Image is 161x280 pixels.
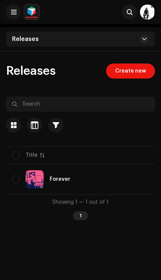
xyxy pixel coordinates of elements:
span: Create new [115,64,146,79]
div: Forever [50,177,70,182]
div: 1 [73,211,88,220]
img: d468fae2-c9aa-4d40-8c1f-f2e41eb8f96e [140,5,155,20]
input: Search [6,97,155,112]
button: Create new [106,64,155,79]
span: Releases [12,36,39,42]
img: feab3aad-9b62-475c-8caf-26f15a9573ee [24,5,39,20]
span: Releases [6,65,56,77]
span: Showing 1 — 1 out of 1 [52,200,109,205]
div: Title [26,151,38,159]
img: 535a3d3e-7eae-4d10-a7b2-e8ed1ed7ec4c [26,170,44,188]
